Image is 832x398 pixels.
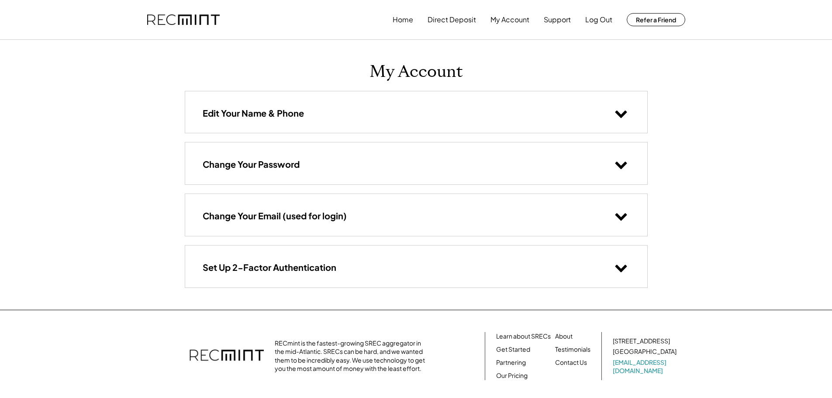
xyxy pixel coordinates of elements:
[613,337,670,346] div: [STREET_ADDRESS]
[393,11,413,28] button: Home
[428,11,476,28] button: Direct Deposit
[613,347,677,356] div: [GEOGRAPHIC_DATA]
[496,332,551,341] a: Learn about SRECs
[203,159,300,170] h3: Change Your Password
[613,358,678,375] a: [EMAIL_ADDRESS][DOMAIN_NAME]
[555,332,573,341] a: About
[544,11,571,28] button: Support
[627,13,685,26] button: Refer a Friend
[203,262,336,273] h3: Set Up 2-Factor Authentication
[147,14,220,25] img: recmint-logotype%403x.png
[555,345,590,354] a: Testimonials
[496,371,528,380] a: Our Pricing
[585,11,612,28] button: Log Out
[555,358,587,367] a: Contact Us
[496,358,526,367] a: Partnering
[369,62,463,82] h1: My Account
[203,107,304,119] h3: Edit Your Name & Phone
[496,345,530,354] a: Get Started
[490,11,529,28] button: My Account
[203,210,347,221] h3: Change Your Email (used for login)
[190,341,264,371] img: recmint-logotype%403x.png
[275,339,430,373] div: RECmint is the fastest-growing SREC aggregator in the mid-Atlantic. SRECs can be hard, and we wan...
